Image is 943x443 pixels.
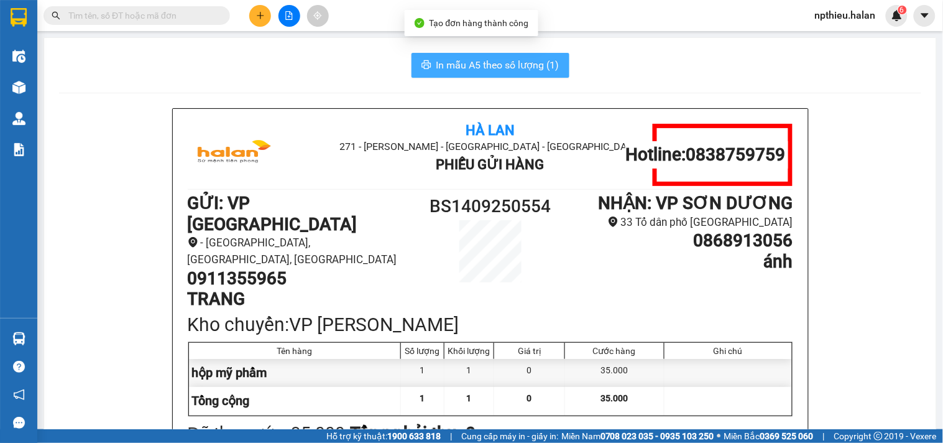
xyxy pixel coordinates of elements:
[600,431,714,441] strong: 0708 023 035 - 0935 103 250
[805,7,886,23] span: npthieu.halan
[898,6,907,14] sup: 6
[568,346,660,356] div: Cước hàng
[188,235,415,268] li: - [GEOGRAPHIC_DATA], [GEOGRAPHIC_DATA], [GEOGRAPHIC_DATA]
[13,389,25,401] span: notification
[188,237,198,248] span: environment
[188,124,281,186] img: logo.jpg
[188,289,415,310] h1: TRANG
[497,346,561,356] div: Giá trị
[256,11,265,20] span: plus
[415,18,425,28] span: check-circle
[625,144,785,166] h1: Hotline: 0838759759
[387,431,441,441] strong: 1900 633 818
[12,81,25,94] img: warehouse-icon
[11,8,27,27] img: logo-vxr
[900,6,904,14] span: 6
[415,193,566,220] h1: BS1409250554
[724,429,814,443] span: Miền Bắc
[599,193,793,213] b: NHẬN : VP SƠN DƯƠNG
[192,346,398,356] div: Tên hàng
[12,332,25,345] img: warehouse-icon
[914,5,936,27] button: caret-down
[401,359,444,387] div: 1
[12,50,25,63] img: warehouse-icon
[13,417,25,429] span: message
[188,310,793,339] div: Kho chuyển: VP [PERSON_NAME]
[668,346,789,356] div: Ghi chú
[527,393,532,403] span: 0
[467,393,472,403] span: 1
[448,346,490,356] div: Khối lượng
[13,361,25,373] span: question-circle
[285,11,293,20] span: file-add
[188,268,415,289] h1: 0911355965
[188,193,357,235] b: GỬI : VP [GEOGRAPHIC_DATA]
[494,359,565,387] div: 0
[450,429,452,443] span: |
[192,393,250,408] span: Tổng cộng
[760,431,814,441] strong: 0369 525 060
[436,157,544,172] b: Phiếu Gửi Hàng
[444,359,494,387] div: 1
[919,10,931,21] span: caret-down
[68,9,215,22] input: Tìm tên, số ĐT hoặc mã đơn
[565,359,664,387] div: 35.000
[12,112,25,125] img: warehouse-icon
[608,217,619,227] span: environment
[430,18,529,28] span: Tạo đơn hàng thành công
[189,359,402,387] div: hộp mỹ phẩm
[12,143,25,156] img: solution-icon
[566,251,793,273] h1: ánh
[249,5,271,27] button: plus
[412,53,569,78] button: printerIn mẫu A5 theo số lượng (1)
[313,11,322,20] span: aim
[420,393,425,403] span: 1
[466,123,515,138] b: Hà Lan
[326,429,441,443] span: Hỗ trợ kỹ thuật:
[600,393,628,403] span: 35.000
[307,5,329,27] button: aim
[717,434,721,439] span: ⚪️
[288,139,692,154] li: 271 - [PERSON_NAME] - [GEOGRAPHIC_DATA] - [GEOGRAPHIC_DATA]
[874,432,883,441] span: copyright
[891,10,903,21] img: icon-new-feature
[52,11,60,20] span: search
[823,429,825,443] span: |
[278,5,300,27] button: file-add
[566,230,793,251] h1: 0868913056
[421,60,431,72] span: printer
[561,429,714,443] span: Miền Nam
[566,214,793,231] li: 33 Tổ dân phố [GEOGRAPHIC_DATA]
[461,429,558,443] span: Cung cấp máy in - giấy in:
[436,57,559,73] span: In mẫu A5 theo số lượng (1)
[404,346,441,356] div: Số lượng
